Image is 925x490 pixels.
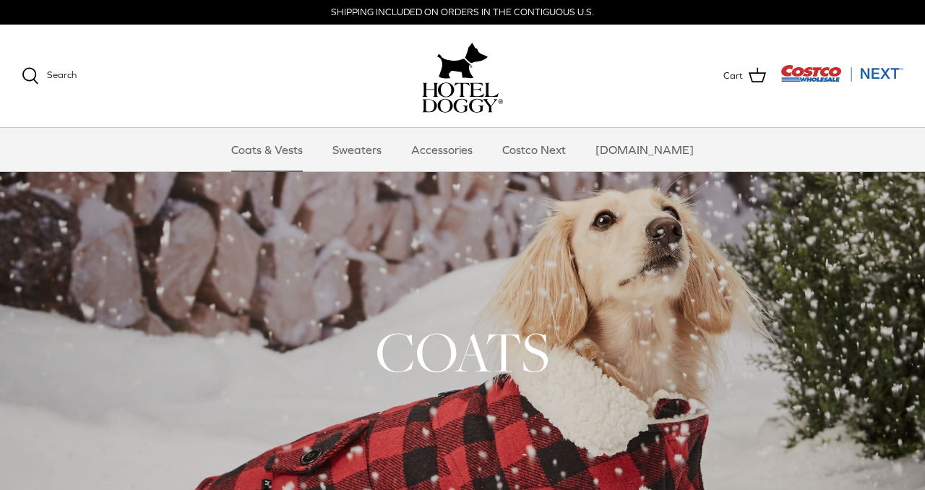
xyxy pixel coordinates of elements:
img: hoteldoggycom [422,82,503,113]
a: hoteldoggy.com hoteldoggycom [422,39,503,113]
a: Coats & Vests [218,128,316,171]
a: Search [22,67,77,85]
a: Cart [723,66,766,85]
span: Search [47,69,77,80]
img: Costco Next [780,64,903,82]
a: Accessories [398,128,486,171]
img: hoteldoggy.com [437,39,488,82]
a: [DOMAIN_NAME] [582,128,707,171]
a: Sweaters [319,128,395,171]
a: Visit Costco Next [780,74,903,85]
span: Cart [723,69,743,84]
h1: COATS [22,317,903,387]
a: Costco Next [489,128,579,171]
